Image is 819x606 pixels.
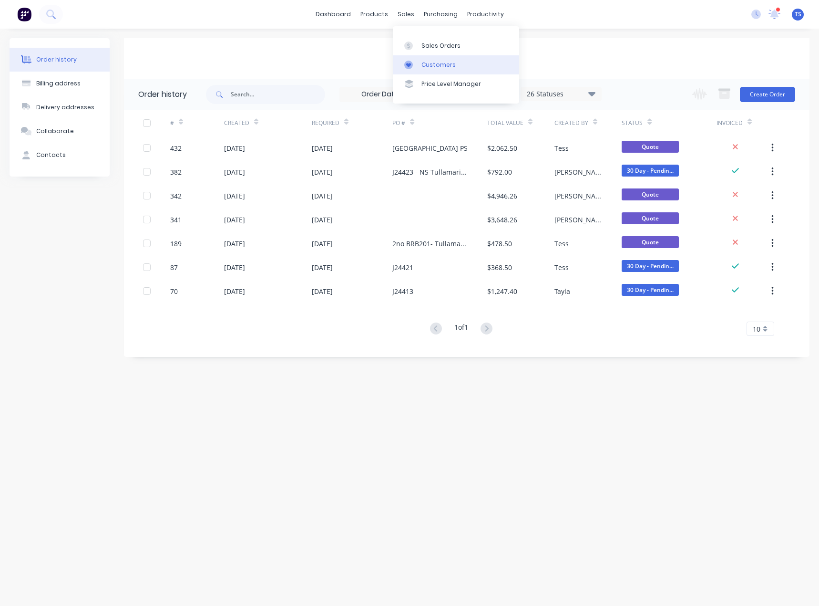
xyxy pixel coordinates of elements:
[138,89,187,100] div: Order history
[421,61,456,69] div: Customers
[312,239,333,249] div: [DATE]
[224,286,245,296] div: [DATE]
[36,55,77,64] div: Order history
[224,167,245,177] div: [DATE]
[170,215,182,225] div: 341
[36,103,94,112] div: Delivery addresses
[36,127,74,136] div: Collaborate
[17,7,31,21] img: Factory
[10,95,110,119] button: Delivery addresses
[454,322,468,336] div: 1 of 1
[224,262,245,272] div: [DATE]
[622,260,679,272] span: 30 Day - Pendin...
[622,236,679,248] span: Quote
[36,151,66,159] div: Contacts
[340,87,420,102] input: Order Date
[421,80,481,88] div: Price Level Manager
[419,7,462,21] div: purchasing
[170,239,182,249] div: 189
[392,119,405,127] div: PO #
[393,7,419,21] div: sales
[392,286,413,296] div: J24413
[487,286,517,296] div: $1,247.40
[312,215,333,225] div: [DATE]
[312,119,339,127] div: Required
[622,110,716,136] div: Status
[170,191,182,201] div: 342
[231,85,325,104] input: Search...
[795,10,801,19] span: TS
[312,262,333,272] div: [DATE]
[170,167,182,177] div: 382
[487,239,512,249] div: $478.50
[740,87,795,102] button: Create Order
[421,42,461,50] div: Sales Orders
[224,215,245,225] div: [DATE]
[717,119,743,127] div: Invoiced
[392,110,487,136] div: PO #
[312,143,333,153] div: [DATE]
[554,286,570,296] div: Tayla
[554,143,569,153] div: Tess
[392,167,468,177] div: J24423 - NS Tullamarine
[554,215,603,225] div: [PERSON_NAME]
[554,262,569,272] div: Tess
[554,167,603,177] div: [PERSON_NAME]
[622,141,679,153] span: Quote
[554,239,569,249] div: Tess
[356,7,393,21] div: products
[393,55,519,74] a: Customers
[224,119,249,127] div: Created
[224,110,312,136] div: Created
[554,191,603,201] div: [PERSON_NAME]
[10,48,110,72] button: Order history
[224,239,245,249] div: [DATE]
[224,143,245,153] div: [DATE]
[487,110,554,136] div: Total Value
[224,191,245,201] div: [DATE]
[312,191,333,201] div: [DATE]
[622,212,679,224] span: Quote
[487,119,523,127] div: Total Value
[487,143,517,153] div: $2,062.50
[392,143,468,153] div: [GEOGRAPHIC_DATA] PS
[392,262,413,272] div: J24421
[393,36,519,55] a: Sales Orders
[170,110,224,136] div: #
[717,110,770,136] div: Invoiced
[312,167,333,177] div: [DATE]
[170,286,178,296] div: 70
[487,215,517,225] div: $3,648.26
[622,165,679,177] span: 30 Day - Pendin...
[10,119,110,143] button: Collaborate
[393,74,519,94] a: Price Level Manager
[753,324,760,334] span: 10
[311,7,356,21] a: dashboard
[487,191,517,201] div: $4,946.26
[170,262,178,272] div: 87
[10,143,110,167] button: Contacts
[312,286,333,296] div: [DATE]
[487,262,512,272] div: $368.50
[10,72,110,95] button: Billing address
[521,89,601,99] div: 26 Statuses
[36,79,81,88] div: Billing address
[392,239,468,249] div: 2no BRB201- Tullamarine
[170,143,182,153] div: 432
[312,110,393,136] div: Required
[622,188,679,200] span: Quote
[554,110,622,136] div: Created By
[487,167,512,177] div: $792.00
[622,284,679,296] span: 30 Day - Pendin...
[622,119,643,127] div: Status
[554,119,588,127] div: Created By
[170,119,174,127] div: #
[462,7,509,21] div: productivity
